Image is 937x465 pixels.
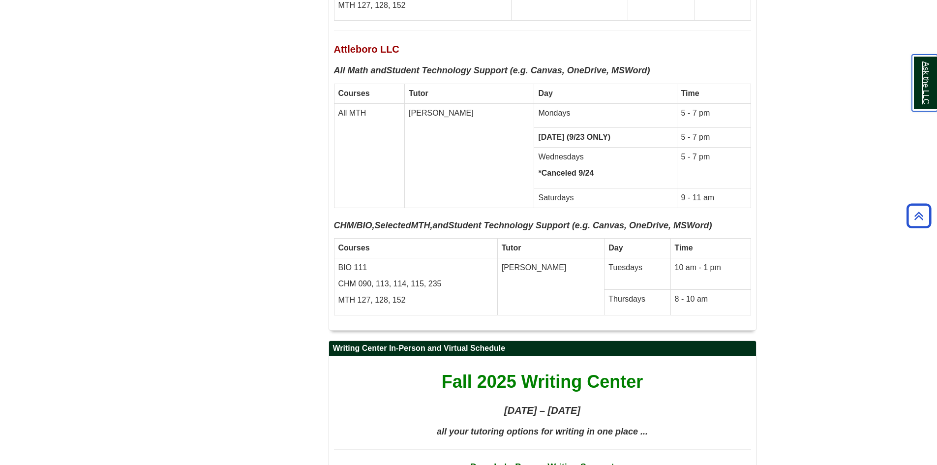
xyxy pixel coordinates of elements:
[538,89,552,97] strong: Day
[538,169,594,177] strong: *Canceled 9/24
[670,290,751,315] td: 8 - 10 am
[538,108,672,119] p: Mondays
[681,89,699,97] strong: Time
[497,258,605,315] td: [PERSON_NAME]
[338,295,493,306] p: MTH 127, 128, 152
[903,209,935,222] a: Back to Top
[534,188,677,208] td: Saturdays
[338,108,401,119] p: All MTH
[538,152,672,163] p: Wednesdays
[334,44,399,55] span: Attleboro LLC
[681,108,747,119] p: 5 - 7 pm
[409,89,428,97] strong: Tutor
[605,290,670,315] td: Thursdays
[338,244,370,252] strong: Courses
[677,148,751,188] td: 5 - 7 pm
[608,262,666,274] p: Tuesdays
[406,220,411,230] strong: d
[437,427,648,436] span: all your tutoring options for writing in one place ...
[677,128,751,148] td: 5 - 7 pm
[449,220,712,230] strong: Student Technology Support (e.g. Canvas, OneDrive, MSWord)
[538,133,610,141] strong: [DATE] (9/23 ONLY)
[442,372,643,392] span: Fall 2025 Writing Center
[504,405,580,416] strong: [DATE] – [DATE]
[608,244,623,252] strong: Day
[338,279,493,290] p: CHM 090, 113, 114, 115, 235
[375,220,406,230] strong: Selecte
[334,220,375,230] b: CHM/BIO,
[405,103,534,208] td: [PERSON_NAME]
[338,89,370,97] strong: Courses
[387,65,650,75] strong: Student Technology Support (e.g. Canvas, OneDrive, MSWord)
[334,65,387,75] b: All Math and
[338,262,493,274] p: BIO 111
[433,220,449,230] b: and
[675,244,693,252] strong: Time
[502,244,521,252] strong: Tutor
[675,262,747,274] p: 10 am - 1 pm
[677,188,751,208] td: 9 - 11 am
[329,341,756,356] h2: Writing Center In-Person and Virtual Schedule
[411,220,433,230] b: MTH,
